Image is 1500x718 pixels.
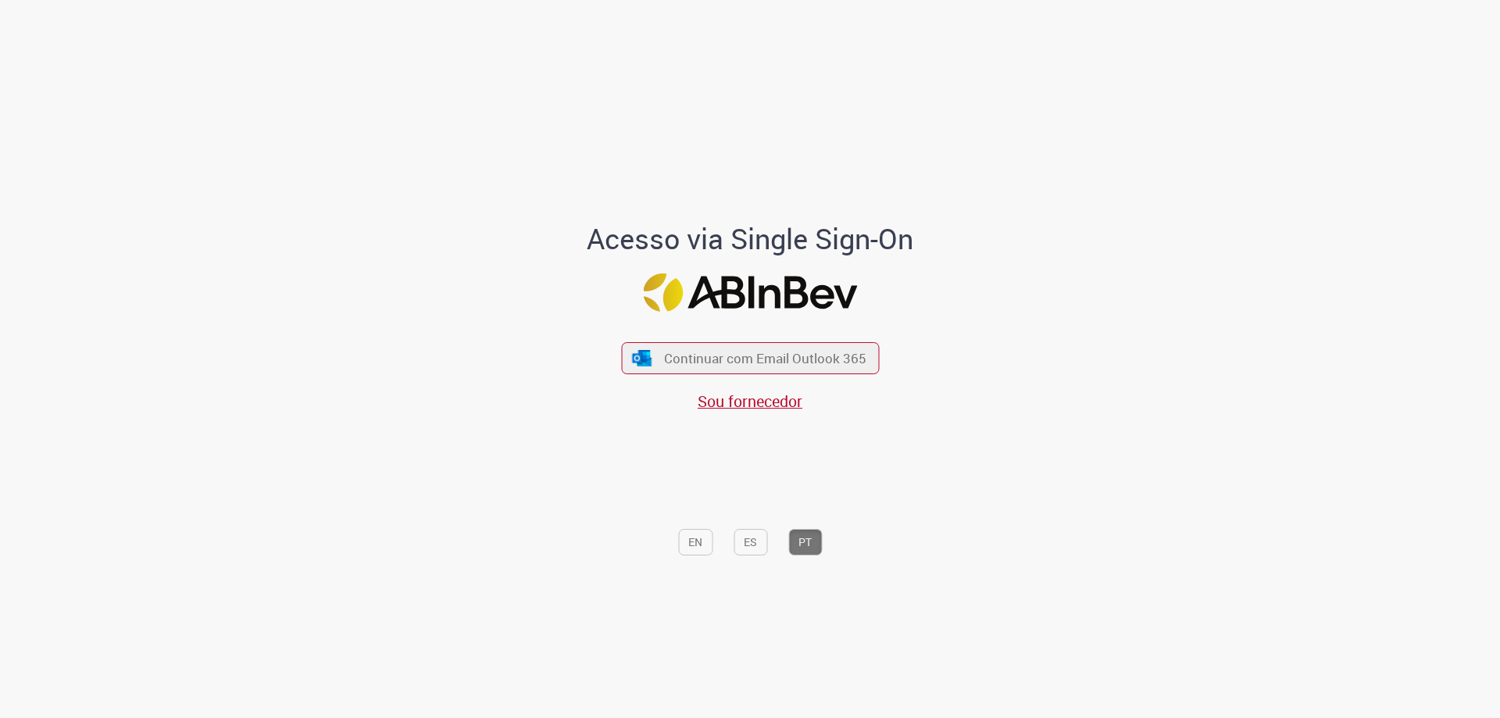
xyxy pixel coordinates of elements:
h1: Acesso via Single Sign-On [534,223,967,255]
span: Continuar com Email Outlook 365 [664,349,866,367]
button: ícone Azure/Microsoft 360 Continuar com Email Outlook 365 [621,342,879,374]
a: Sou fornecedor [698,391,802,412]
img: ícone Azure/Microsoft 360 [631,350,653,366]
button: EN [678,529,712,555]
button: ES [734,529,767,555]
img: Logo ABInBev [643,273,857,312]
button: PT [788,529,822,555]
